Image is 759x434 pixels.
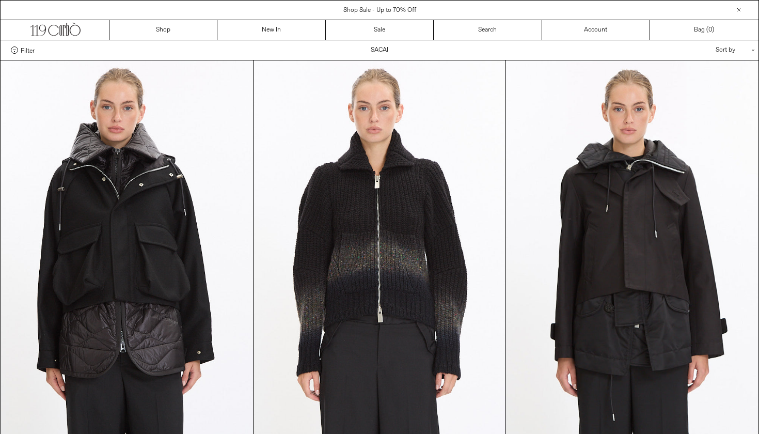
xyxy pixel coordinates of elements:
span: Filter [21,47,35,54]
a: New In [217,20,325,40]
a: Sale [326,20,434,40]
a: Account [542,20,650,40]
span: 0 [708,26,712,34]
a: Shop Sale - Up to 70% Off [343,6,416,14]
a: Shop [109,20,217,40]
a: Bag () [650,20,758,40]
a: Search [434,20,542,40]
div: Sort by [655,40,748,60]
span: ) [708,25,714,35]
